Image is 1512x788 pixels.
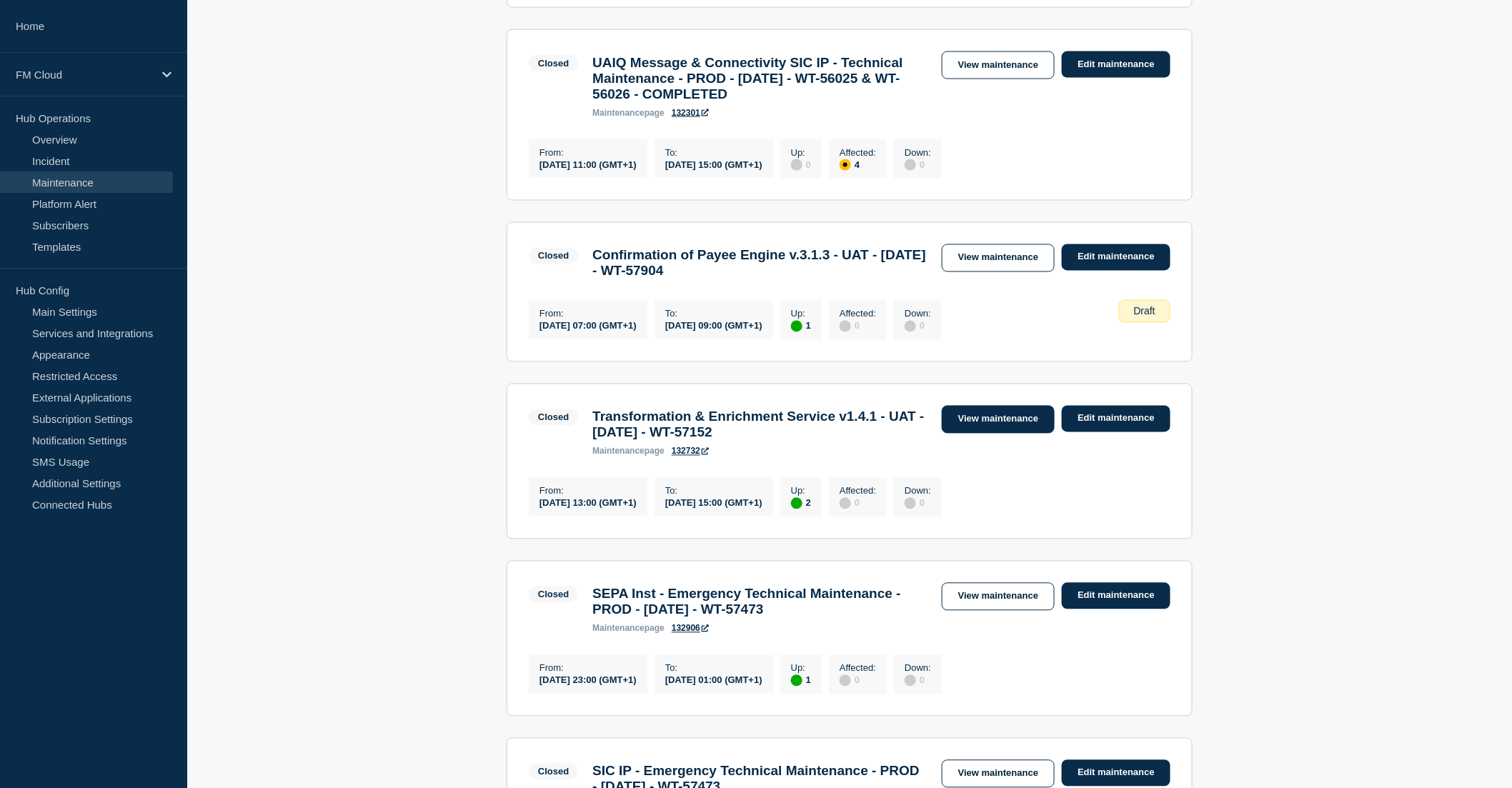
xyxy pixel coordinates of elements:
a: View maintenance [942,760,1055,788]
p: Up : [791,309,811,319]
div: disabled [840,321,851,332]
div: [DATE] 11:00 (GMT+1) [539,158,637,170]
div: [DATE] 07:00 (GMT+1) [539,319,637,331]
p: Down : [905,309,931,319]
p: From : [539,663,637,674]
p: From : [539,147,637,158]
div: 1 [791,674,811,687]
h3: SEPA Inst - Emergency Technical Maintenance - PROD - [DATE] - WT-57473 [592,587,927,618]
div: 0 [840,497,876,509]
p: page [592,624,665,634]
span: maintenance [592,447,645,457]
div: [DATE] 15:00 (GMT+1) [665,497,762,509]
div: disabled [791,159,802,171]
p: page [592,447,665,457]
div: disabled [905,675,916,687]
div: [DATE] 09:00 (GMT+1) [665,319,762,331]
div: Draft [1119,300,1170,323]
a: Edit maintenance [1062,244,1170,271]
a: Edit maintenance [1062,760,1170,787]
div: Closed [538,412,569,423]
div: affected [840,159,851,171]
div: 0 [905,497,931,509]
div: Closed [538,58,569,69]
p: Affected : [840,309,876,319]
div: disabled [905,321,916,332]
div: 0 [840,674,876,687]
p: Down : [905,663,931,674]
p: FM Cloud [16,69,153,81]
div: 0 [905,674,931,687]
a: View maintenance [942,244,1055,272]
span: maintenance [592,624,645,634]
div: up [791,321,802,332]
div: [DATE] 13:00 (GMT+1) [539,497,637,509]
a: Edit maintenance [1062,583,1170,609]
p: To : [665,309,762,319]
p: Affected : [840,486,876,497]
div: [DATE] 01:00 (GMT+1) [665,674,762,686]
p: Affected : [840,147,876,158]
p: Up : [791,663,811,674]
a: Edit maintenance [1062,406,1170,432]
p: To : [665,663,762,674]
div: Closed [538,251,569,261]
div: 0 [905,158,931,171]
div: [DATE] 23:00 (GMT+1) [539,674,637,686]
div: 1 [791,319,811,332]
p: Down : [905,486,931,497]
p: page [592,108,665,118]
p: Up : [791,147,811,158]
a: View maintenance [942,406,1055,434]
p: From : [539,309,637,319]
a: Edit maintenance [1062,51,1170,78]
div: disabled [840,675,851,687]
div: 0 [905,319,931,332]
div: up [791,498,802,509]
h3: Transformation & Enrichment Service v1.4.1 - UAT - [DATE] - WT-57152 [592,409,927,441]
div: [DATE] 15:00 (GMT+1) [665,158,762,170]
div: Closed [538,589,569,600]
div: disabled [840,498,851,509]
h3: UAIQ Message & Connectivity SIC IP - Technical Maintenance - PROD - [DATE] - WT-56025 & WT-56026 ... [592,55,927,102]
p: From : [539,486,637,497]
div: Closed [538,767,569,777]
a: View maintenance [942,51,1055,79]
p: To : [665,147,762,158]
p: To : [665,486,762,497]
div: 0 [840,319,876,332]
div: 4 [840,158,876,171]
span: maintenance [592,108,645,118]
div: up [791,675,802,687]
p: Affected : [840,663,876,674]
a: 132301 [672,108,709,118]
h3: Confirmation of Payee Engine v.3.1.3 - UAT - [DATE] - WT-57904 [592,248,927,279]
div: 0 [791,158,811,171]
div: 2 [791,497,811,509]
a: 132732 [672,447,709,457]
p: Up : [791,486,811,497]
div: disabled [905,159,916,171]
a: View maintenance [942,583,1055,611]
p: Down : [905,147,931,158]
a: 132906 [672,624,709,634]
div: disabled [905,498,916,509]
